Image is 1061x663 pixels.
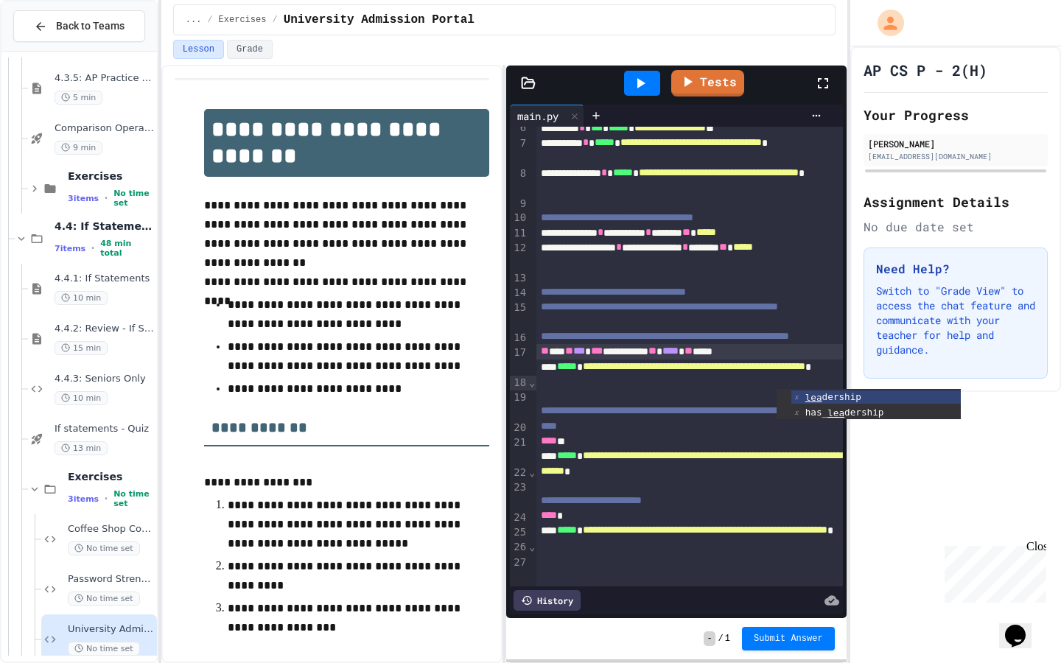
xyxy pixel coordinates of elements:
span: Comparison Operators - Quiz [55,122,154,135]
span: 3 items [68,494,99,504]
div: 10 [510,211,528,225]
span: Fold line [528,541,536,552]
span: ... [186,14,202,26]
div: 17 [510,345,528,376]
span: lea [805,392,822,403]
h1: AP CS P - 2(H) [864,60,987,80]
button: Submit Answer [742,627,835,650]
div: My Account [862,6,908,40]
div: main.py [510,108,566,124]
button: Grade [227,40,273,59]
span: Fold line [528,466,536,478]
span: Exercises [219,14,267,26]
span: No time set [68,541,140,555]
h2: Assignment Details [864,192,1048,212]
span: 10 min [55,291,108,305]
span: / [272,14,277,26]
h2: Your Progress [864,105,1048,125]
div: 26 [510,540,528,555]
span: No time set [113,189,154,208]
span: 3 items [68,194,99,203]
div: 7 [510,136,528,166]
div: 24 [510,511,528,525]
span: - [704,631,715,646]
div: 27 [510,555,528,586]
span: 4.4.3: Seniors Only [55,373,154,385]
span: lea [827,407,844,418]
div: 20 [510,421,528,435]
span: No time set [68,642,140,656]
span: / [718,633,724,645]
span: Exercises [68,470,154,483]
div: Chat with us now!Close [6,6,102,94]
iframe: chat widget [999,604,1046,648]
span: University Admission Portal [284,11,475,29]
button: Back to Teams [13,10,145,42]
span: 15 min [55,341,108,355]
span: / [207,14,212,26]
iframe: chat widget [939,540,1046,603]
span: 9 min [55,141,102,155]
h3: Need Help? [876,260,1035,278]
div: 12 [510,241,528,271]
div: main.py [510,105,584,127]
span: 48 min total [100,239,154,258]
div: 14 [510,286,528,301]
span: 7 items [55,244,85,253]
div: 22 [510,466,528,480]
span: Exercises [68,169,154,183]
div: 13 [510,271,528,286]
div: 25 [510,525,528,540]
button: Lesson [173,40,224,59]
span: 4.4.1: If Statements [55,273,154,285]
span: 5 min [55,91,102,105]
span: Back to Teams [56,18,125,34]
div: [EMAIL_ADDRESS][DOMAIN_NAME] [868,151,1043,162]
span: Fold line [528,376,536,388]
span: • [105,192,108,204]
span: 1 [725,633,730,645]
div: 23 [510,480,528,511]
div: 9 [510,197,528,211]
span: Submit Answer [754,633,823,645]
div: 21 [510,435,528,466]
span: has_ dership [805,407,884,418]
span: • [91,242,94,254]
span: Coffee Shop Counter [68,523,154,536]
span: 13 min [55,441,108,455]
div: 11 [510,226,528,241]
div: 6 [510,121,528,136]
p: Switch to "Grade View" to access the chat feature and communicate with your teacher for help and ... [876,284,1035,357]
div: 16 [510,331,528,345]
a: Tests [671,70,744,97]
span: 10 min [55,391,108,405]
div: 19 [510,390,528,421]
span: Password Strength Checker [68,573,154,586]
span: dership [805,391,861,402]
span: • [105,493,108,505]
div: [PERSON_NAME] [868,137,1043,150]
span: If statements - Quiz [55,423,154,435]
div: 8 [510,166,528,197]
div: No due date set [864,218,1048,236]
span: 4.4.2: Review - If Statements [55,323,154,335]
span: No time set [113,489,154,508]
span: University Admission Portal [68,623,154,636]
span: No time set [68,592,140,606]
div: 15 [510,301,528,331]
div: 18 [510,376,528,390]
span: 4.4: If Statements [55,220,154,233]
span: 4.3.5: AP Practice - Comparison Operators [55,72,154,85]
div: History [514,590,581,611]
ul: Completions [777,389,961,419]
